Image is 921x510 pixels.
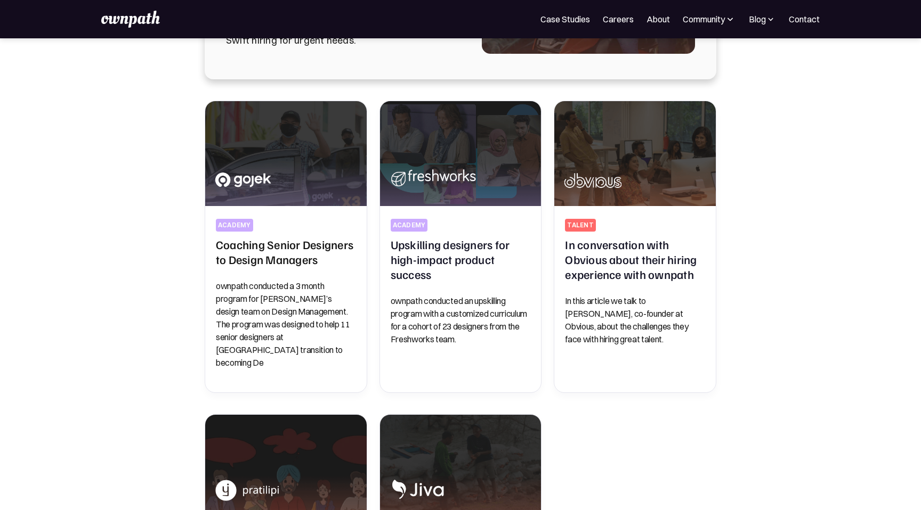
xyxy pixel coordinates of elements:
a: Coaching Senior Designers to Design ManagersacademyCoaching Senior Designers to Design Managersow... [205,101,367,393]
img: Coaching Senior Designers to Design Managers [205,101,367,206]
a: About [647,13,670,26]
p: ownpath conducted an upskilling program with a customized curriculum for a cohort of 23 designers... [391,294,531,346]
div: Academy [393,221,426,229]
div: Community [683,13,725,26]
p: In this article we talk to [PERSON_NAME], co-founder at Obvious, about the challenges they face w... [565,294,705,346]
div: Blog [749,13,766,26]
img: In conversation with Obvious about their hiring experience with ownpath [554,101,716,206]
a: In conversation with Obvious about their hiring experience with ownpathtalentIn conversation with... [554,101,716,393]
p: ownpath conducted a 3 month program for [PERSON_NAME]’s design team on Design Management. The pro... [216,279,356,369]
div: Community [683,13,736,26]
a: Careers [603,13,634,26]
div: academy [218,221,251,229]
h2: In conversation with Obvious about their hiring experience with ownpath [565,237,705,282]
h2: Upskilling designers for high-impact product success [391,237,531,282]
a: Contact [789,13,820,26]
div: Blog [748,13,776,26]
h2: Coaching Senior Designers to Design Managers [216,237,356,267]
img: Upskilling designers for high-impact product success [380,101,542,206]
div: talent [567,221,593,229]
a: Upskilling designers for high-impact product successAcademyUpskilling designers for high-impact p... [379,101,542,393]
a: Case Studies [540,13,590,26]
